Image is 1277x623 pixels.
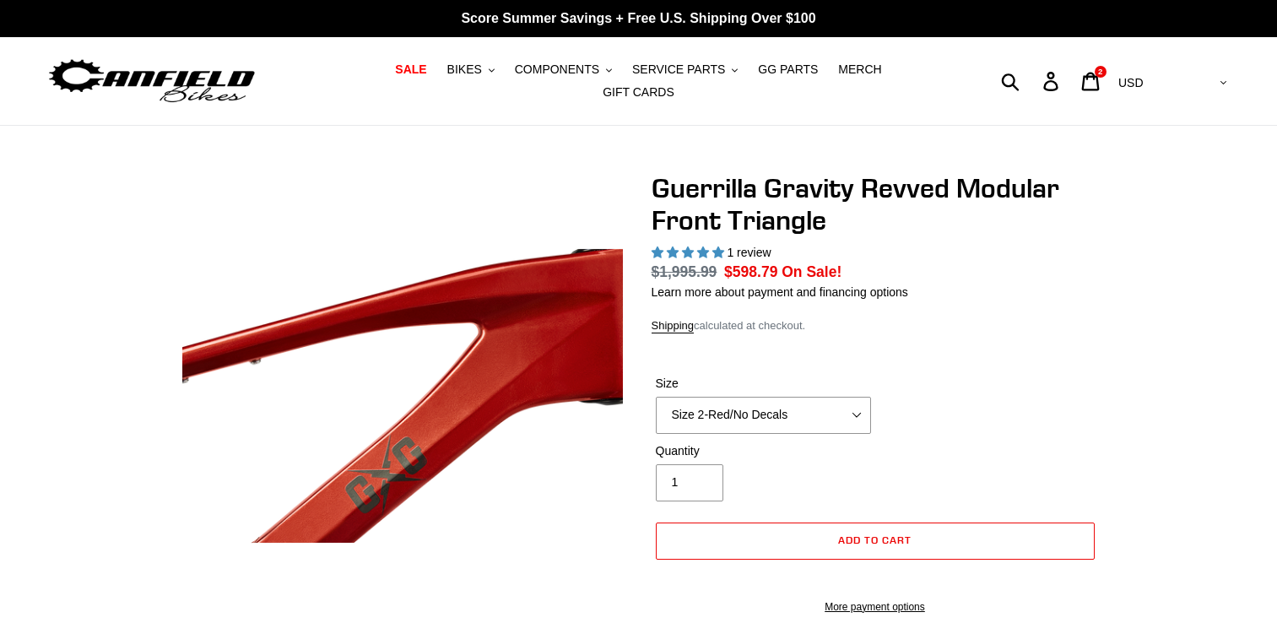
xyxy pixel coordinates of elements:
span: COMPONENTS [515,62,599,77]
a: GG PARTS [749,58,826,81]
a: SALE [387,58,435,81]
a: GIFT CARDS [594,81,683,104]
button: COMPONENTS [506,58,620,81]
input: Search [1010,62,1053,100]
button: Add to cart [656,523,1095,560]
span: GIFT CARDS [603,85,674,100]
span: SALE [395,62,426,77]
label: Size [656,375,871,393]
span: MERCH [838,62,881,77]
span: BIKES [447,62,482,77]
a: Learn more about payment and financing options [652,285,908,299]
button: BIKES [439,58,503,81]
span: On Sale! [782,261,841,283]
span: SERVICE PARTS [632,62,725,77]
img: Canfield Bikes [46,55,257,108]
a: MERCH [830,58,890,81]
a: 2 [1072,63,1112,100]
span: 1 review [727,246,771,259]
span: 2 [1098,68,1102,76]
a: More payment options [656,599,1095,615]
span: $598.79 [724,263,777,280]
s: $1,995.99 [652,263,717,280]
a: Shipping [652,319,695,333]
label: Quantity [656,442,871,460]
h1: Guerrilla Gravity Revved Modular Front Triangle [652,172,1099,237]
span: Add to cart [838,534,912,546]
div: calculated at checkout. [652,317,1099,334]
button: SERVICE PARTS [624,58,746,81]
span: 5.00 stars [652,246,728,259]
span: GG PARTS [758,62,818,77]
